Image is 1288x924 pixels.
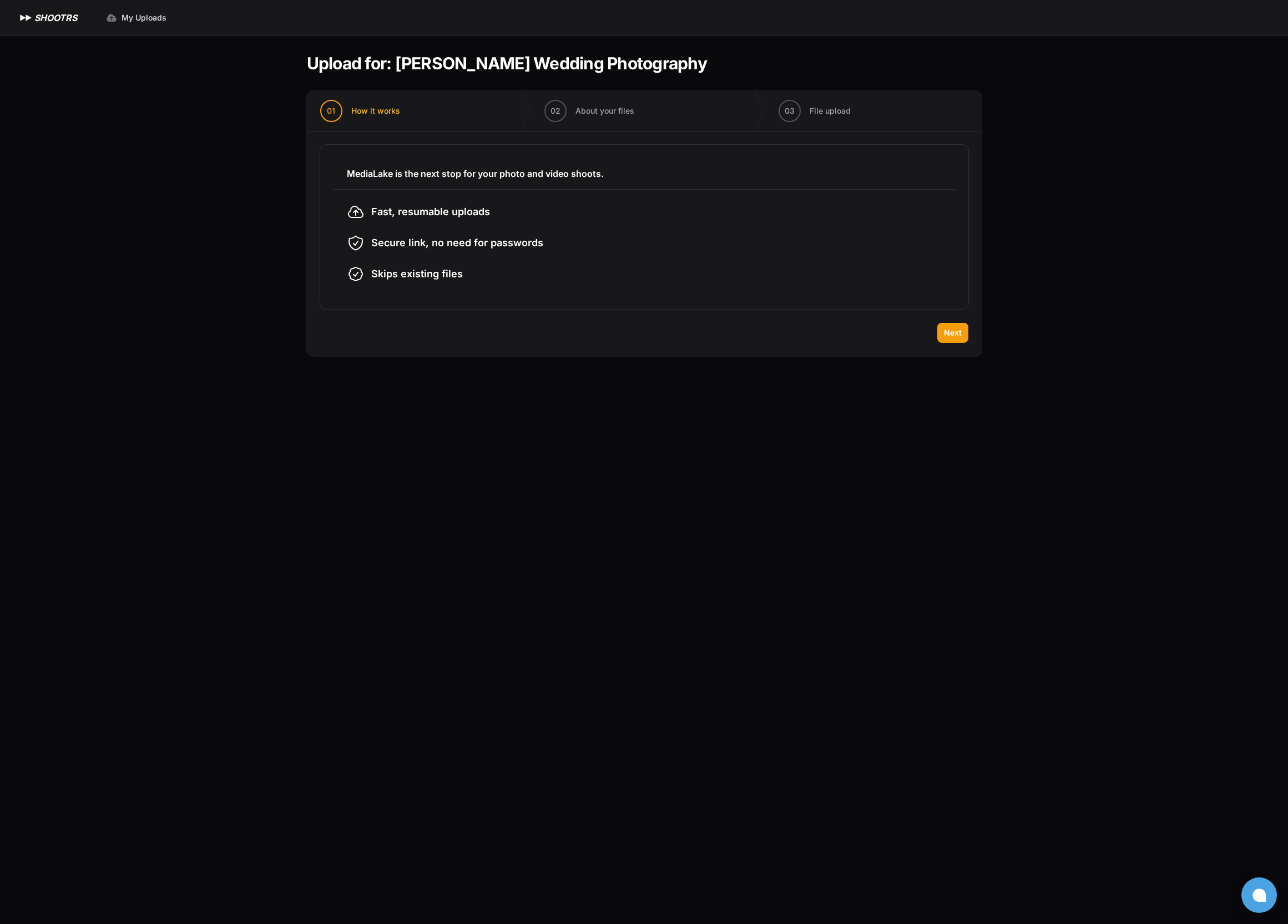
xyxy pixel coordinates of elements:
[122,12,166,23] span: My Uploads
[327,105,335,116] span: 01
[1241,877,1277,913] button: Open chat window
[18,11,34,24] img: SHOOTRS
[785,105,795,116] span: 03
[99,8,173,28] a: My Uploads
[347,167,942,180] h3: MediaLake is the next stop for your photo and video shoots.
[307,53,707,73] h1: Upload for: [PERSON_NAME] Wedding Photography
[810,105,851,116] span: File upload
[34,11,77,24] h1: SHOOTRS
[307,91,413,131] button: 01 How it works
[937,323,968,343] button: Next
[18,11,77,24] a: SHOOTRS SHOOTRS
[371,204,490,220] span: Fast, resumable uploads
[531,91,648,131] button: 02 About your files
[351,105,400,116] span: How it works
[944,327,962,338] span: Next
[371,235,543,251] span: Secure link, no need for passwords
[765,91,864,131] button: 03 File upload
[371,266,463,282] span: Skips existing files
[550,105,560,116] span: 02
[575,105,634,116] span: About your files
